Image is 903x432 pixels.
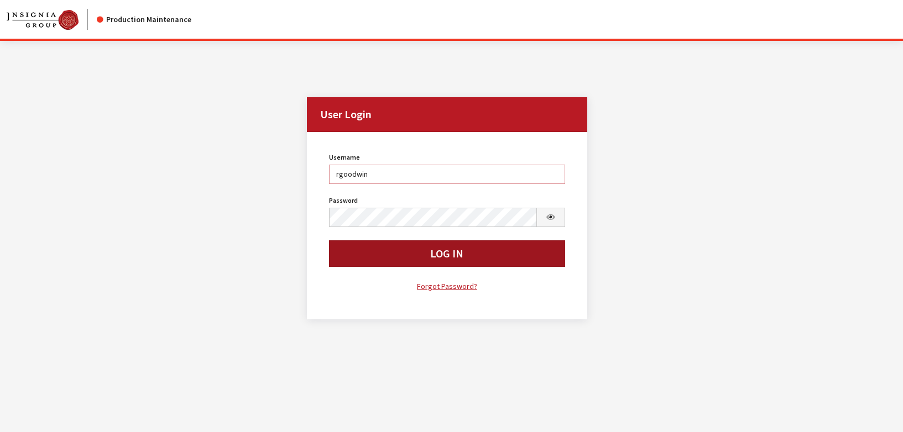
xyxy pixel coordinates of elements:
[329,240,565,267] button: Log In
[329,196,358,206] label: Password
[97,14,191,25] div: Production Maintenance
[307,97,587,132] h2: User Login
[536,208,565,227] button: Show Password
[329,152,360,162] label: Username
[7,9,97,30] a: Insignia Group logo
[7,10,79,30] img: Catalog Maintenance
[329,280,565,293] a: Forgot Password?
